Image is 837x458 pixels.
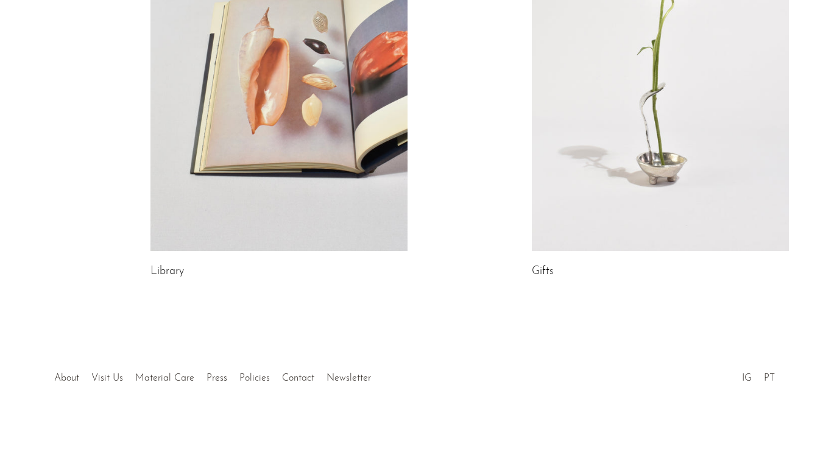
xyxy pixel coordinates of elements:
[54,373,79,383] a: About
[742,373,752,383] a: IG
[91,373,123,383] a: Visit Us
[207,373,227,383] a: Press
[282,373,314,383] a: Contact
[150,266,184,277] a: Library
[48,364,377,387] ul: Quick links
[532,266,554,277] a: Gifts
[764,373,775,383] a: PT
[736,364,781,387] ul: Social Medias
[135,373,194,383] a: Material Care
[239,373,270,383] a: Policies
